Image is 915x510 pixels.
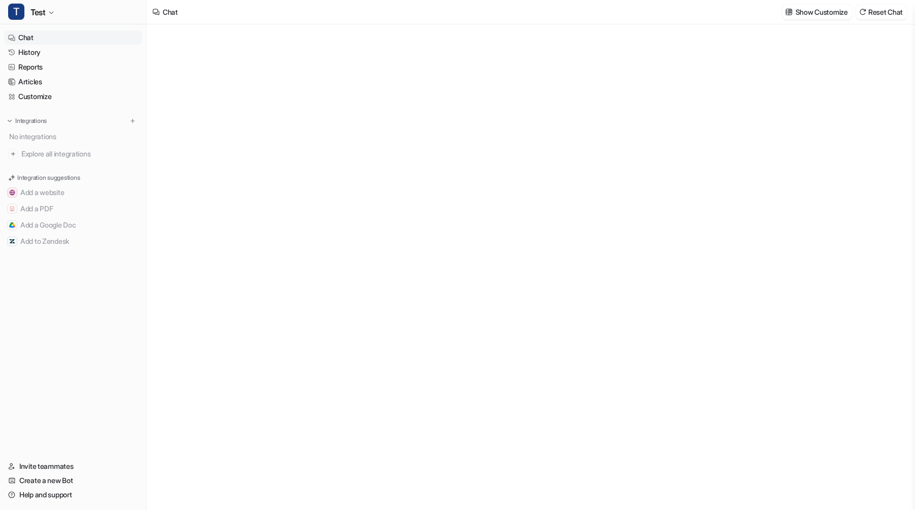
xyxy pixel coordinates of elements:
div: No integrations [6,128,142,145]
a: Help and support [4,488,142,502]
p: Integration suggestions [17,173,80,182]
a: Chat [4,30,142,45]
img: customize [785,8,792,16]
img: reset [859,8,866,16]
button: Add a Google DocAdd a Google Doc [4,217,142,233]
a: Reports [4,60,142,74]
button: Add a PDFAdd a PDF [4,201,142,217]
a: Customize [4,89,142,104]
div: Chat [163,7,178,17]
button: Add to ZendeskAdd to Zendesk [4,233,142,249]
p: Integrations [15,117,47,125]
span: Test [30,5,45,19]
img: expand menu [6,117,13,124]
button: Integrations [4,116,50,126]
img: Add a Google Doc [9,222,15,228]
a: Explore all integrations [4,147,142,161]
span: T [8,4,24,20]
p: Show Customize [796,7,848,17]
button: Show Customize [782,5,852,19]
button: Reset Chat [856,5,907,19]
a: History [4,45,142,59]
img: Add a website [9,189,15,196]
img: menu_add.svg [129,117,136,124]
span: Explore all integrations [21,146,138,162]
a: Invite teammates [4,459,142,473]
img: explore all integrations [8,149,18,159]
img: Add a PDF [9,206,15,212]
a: Articles [4,75,142,89]
button: Add a websiteAdd a website [4,184,142,201]
a: Create a new Bot [4,473,142,488]
img: Add to Zendesk [9,238,15,244]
